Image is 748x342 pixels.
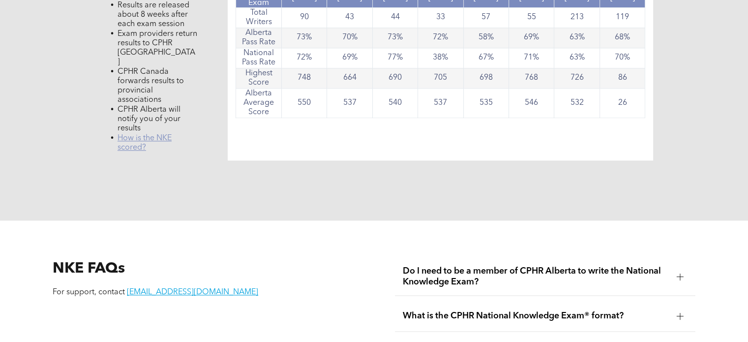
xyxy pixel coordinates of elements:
[509,48,554,68] td: 71%
[463,28,509,48] td: 58%
[327,48,372,68] td: 69%
[509,7,554,28] td: 55
[281,28,327,48] td: 73%
[236,48,281,68] td: National Pass Rate
[418,28,463,48] td: 72%
[281,7,327,28] td: 90
[418,68,463,88] td: 705
[327,7,372,28] td: 43
[236,7,281,28] td: Total Writers
[281,88,327,118] td: 550
[554,68,599,88] td: 726
[403,266,668,287] span: Do I need to be a member of CPHR Alberta to write the National Knowledge Exam?
[554,7,599,28] td: 213
[463,68,509,88] td: 698
[372,48,418,68] td: 77%
[53,288,125,296] span: For support, contact
[118,30,197,66] span: Exam providers return results to CPHR [GEOGRAPHIC_DATA]
[327,68,372,88] td: 664
[599,88,645,118] td: 26
[118,134,172,152] a: How is the NKE scored?
[554,88,599,118] td: 532
[418,88,463,118] td: 537
[418,48,463,68] td: 38%
[281,48,327,68] td: 72%
[372,88,418,118] td: 540
[599,28,645,48] td: 68%
[599,7,645,28] td: 119
[463,7,509,28] td: 57
[554,28,599,48] td: 63%
[599,68,645,88] td: 86
[372,7,418,28] td: 44
[372,28,418,48] td: 73%
[118,106,180,132] span: CPHR Alberta will notify you of your results
[403,311,668,321] span: What is the CPHR National Knowledge Exam® format?
[372,68,418,88] td: 690
[509,88,554,118] td: 546
[236,28,281,48] td: Alberta Pass Rate
[463,48,509,68] td: 67%
[236,88,281,118] td: Alberta Average Score
[118,68,184,104] span: CPHR Canada forwards results to provincial associations
[554,48,599,68] td: 63%
[418,7,463,28] td: 33
[127,288,258,296] a: [EMAIL_ADDRESS][DOMAIN_NAME]
[509,68,554,88] td: 768
[599,48,645,68] td: 70%
[236,68,281,88] td: Highest Score
[118,1,189,28] span: Results are released about 8 weeks after each exam session
[509,28,554,48] td: 69%
[463,88,509,118] td: 535
[327,28,372,48] td: 70%
[327,88,372,118] td: 537
[53,261,125,276] span: NKE FAQs
[281,68,327,88] td: 748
